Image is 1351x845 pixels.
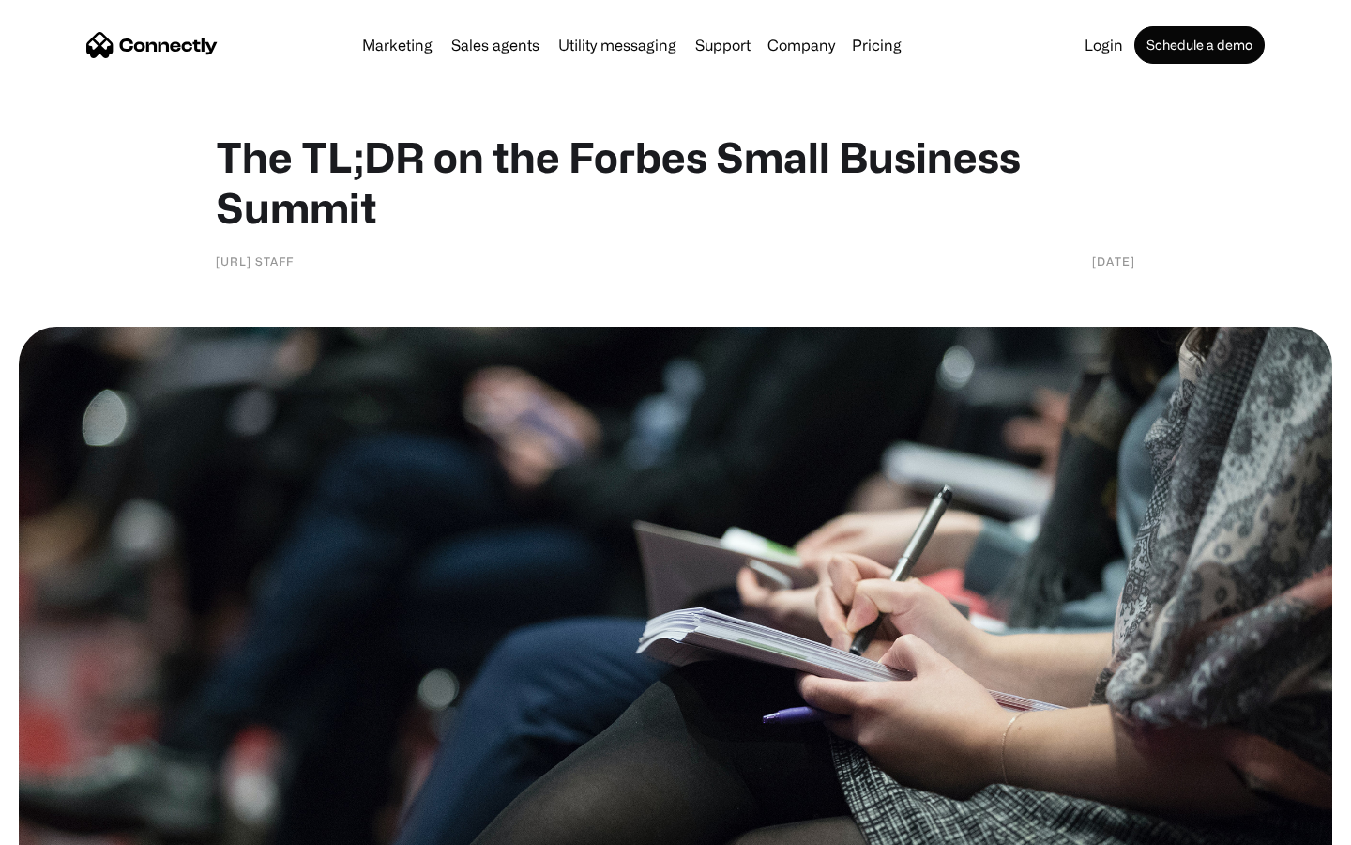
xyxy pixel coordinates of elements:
[767,32,835,58] div: Company
[216,131,1135,233] h1: The TL;DR on the Forbes Small Business Summit
[844,38,909,53] a: Pricing
[551,38,684,53] a: Utility messaging
[1134,26,1265,64] a: Schedule a demo
[38,812,113,838] ul: Language list
[19,812,113,838] aside: Language selected: English
[444,38,547,53] a: Sales agents
[216,252,294,270] div: [URL] Staff
[1077,38,1131,53] a: Login
[1092,252,1135,270] div: [DATE]
[688,38,758,53] a: Support
[355,38,440,53] a: Marketing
